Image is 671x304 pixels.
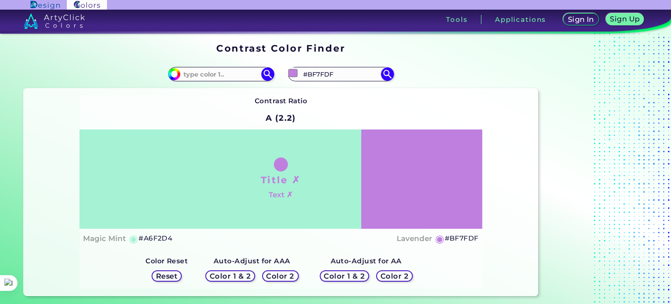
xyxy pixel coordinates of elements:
img: ArtyClick Design logo [31,1,60,9]
h5: #A6F2D4 [138,233,172,244]
h4: Magic Mint [83,232,126,245]
h2: A (2.2) [262,108,300,128]
strong: Auto-Adjust for AAA [214,257,291,265]
h5: Color 2 [268,273,293,280]
input: type color 1.. [180,68,262,80]
h4: Text ✗ [269,189,293,201]
h5: #BF7FDF [445,233,479,244]
input: type color 2.. [300,68,381,80]
h5: ◉ [129,234,138,244]
h5: ◉ [435,234,445,244]
a: Sign Up [608,14,642,25]
h3: Applications [495,16,546,23]
strong: Color Reset [145,257,188,265]
h5: Color 1 & 2 [326,273,363,280]
h1: Title ✗ [261,173,301,186]
h5: Reset [157,273,176,280]
h5: Color 1 & 2 [212,273,249,280]
h4: Lavender [397,232,432,245]
strong: Auto-Adjust for AA [331,257,402,265]
h1: Contrast Color Finder [216,42,345,55]
a: Sign In [565,14,597,25]
strong: Contrast Ratio [255,97,308,105]
h5: Sign Up [612,16,639,22]
h5: Color 2 [382,273,407,280]
img: icon search [261,67,274,80]
h5: Sign In [569,16,593,23]
h3: Tools [446,16,467,23]
img: logo_artyclick_colors_white.svg [24,13,85,29]
img: icon search [381,67,394,80]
